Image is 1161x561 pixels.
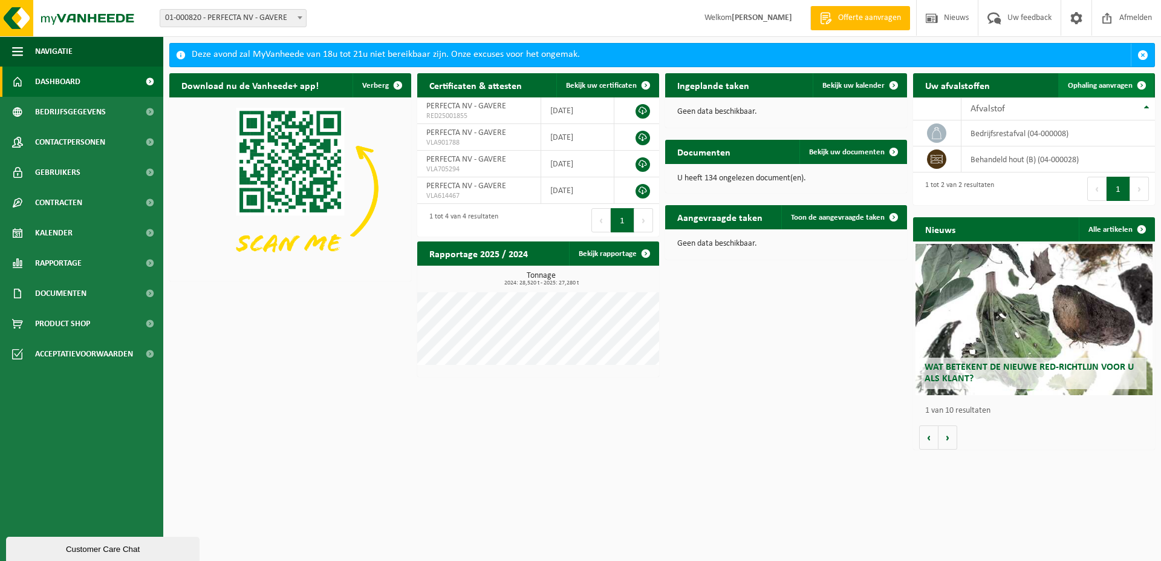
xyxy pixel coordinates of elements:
[1087,177,1107,201] button: Previous
[426,128,506,137] span: PERFECTA NV - GAVERE
[781,205,906,229] a: Toon de aangevraagde taken
[591,208,611,232] button: Previous
[541,97,614,124] td: [DATE]
[426,182,506,191] span: PERFECTA NV - GAVERE
[913,73,1002,97] h2: Uw afvalstoffen
[634,208,653,232] button: Next
[1058,73,1154,97] a: Ophaling aanvragen
[791,214,885,221] span: Toon de aangevraagde taken
[961,146,1155,172] td: behandeld hout (B) (04-000028)
[677,174,895,183] p: U heeft 134 ongelezen document(en).
[835,12,904,24] span: Offerte aanvragen
[160,10,306,27] span: 01-000820 - PERFECTA NV - GAVERE
[809,148,885,156] span: Bekijk uw documenten
[169,73,331,97] h2: Download nu de Vanheede+ app!
[1068,82,1133,90] span: Ophaling aanvragen
[35,188,82,218] span: Contracten
[35,278,86,309] span: Documenten
[426,155,506,164] span: PERFECTA NV - GAVERE
[35,218,73,248] span: Kalender
[541,177,614,204] td: [DATE]
[1107,177,1130,201] button: 1
[810,6,910,30] a: Offerte aanvragen
[35,97,106,127] span: Bedrijfsgegevens
[426,165,532,174] span: VLA705294
[426,102,506,111] span: PERFECTA NV - GAVERE
[192,44,1131,67] div: Deze avond zal MyVanheede van 18u tot 21u niet bereikbaar zijn. Onze excuses voor het ongemak.
[353,73,410,97] button: Verberg
[665,73,761,97] h2: Ingeplande taken
[423,207,498,234] div: 1 tot 4 van 4 resultaten
[971,104,1005,114] span: Afvalstof
[160,9,307,27] span: 01-000820 - PERFECTA NV - GAVERE
[566,82,637,90] span: Bekijk uw certificaten
[1079,217,1154,241] a: Alle artikelen
[913,217,968,241] h2: Nieuws
[426,138,532,148] span: VLA901788
[961,120,1155,146] td: bedrijfsrestafval (04-000008)
[426,191,532,201] span: VLA614467
[417,241,540,265] h2: Rapportage 2025 / 2024
[35,67,80,97] span: Dashboard
[799,140,906,164] a: Bekijk uw documenten
[426,111,532,121] span: RED25001855
[938,425,957,450] button: Volgende
[362,82,389,90] span: Verberg
[919,425,938,450] button: Vorige
[541,151,614,177] td: [DATE]
[417,73,534,97] h2: Certificaten & attesten
[919,176,994,202] div: 1 tot 2 van 2 resultaten
[35,309,90,339] span: Product Shop
[35,248,82,278] span: Rapportage
[677,108,895,116] p: Geen data beschikbaar.
[35,36,73,67] span: Navigatie
[732,13,792,22] strong: [PERSON_NAME]
[6,534,202,561] iframe: chat widget
[35,127,105,157] span: Contactpersonen
[423,272,659,286] h3: Tonnage
[665,140,743,163] h2: Documenten
[813,73,906,97] a: Bekijk uw kalender
[925,407,1149,415] p: 1 van 10 resultaten
[915,244,1153,395] a: Wat betekent de nieuwe RED-richtlijn voor u als klant?
[35,339,133,369] span: Acceptatievoorwaarden
[569,241,658,266] a: Bekijk rapportage
[677,240,895,248] p: Geen data beschikbaar.
[541,124,614,151] td: [DATE]
[611,208,634,232] button: 1
[925,363,1134,384] span: Wat betekent de nieuwe RED-richtlijn voor u als klant?
[35,157,80,188] span: Gebruikers
[1130,177,1149,201] button: Next
[822,82,885,90] span: Bekijk uw kalender
[665,205,775,229] h2: Aangevraagde taken
[169,97,411,279] img: Download de VHEPlus App
[556,73,658,97] a: Bekijk uw certificaten
[423,280,659,286] span: 2024: 28,520 t - 2025: 27,280 t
